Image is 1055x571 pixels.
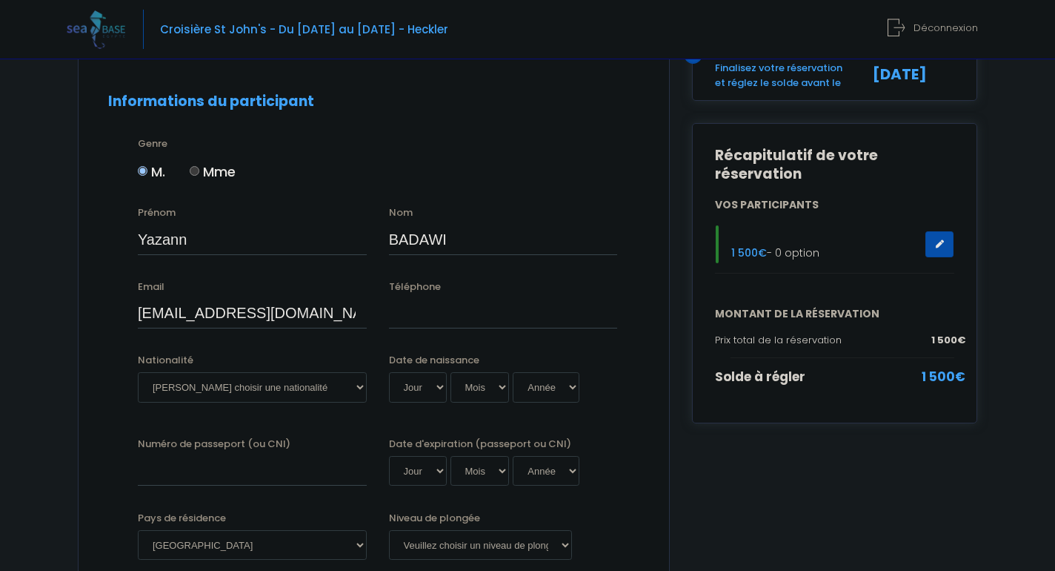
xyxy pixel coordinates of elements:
[108,93,639,110] h2: Informations du participant
[160,22,448,37] span: Croisière St John's - Du [DATE] au [DATE] - Heckler
[389,205,413,220] label: Nom
[715,368,805,386] span: Solde à régler
[138,205,176,220] label: Prénom
[138,353,193,368] label: Nationalité
[856,61,965,90] div: [DATE]
[931,333,965,348] span: 1 500€
[922,368,965,387] span: 1 500€
[913,21,978,35] span: Déconnexion
[389,437,571,452] label: Date d'expiration (passeport ou CNI)
[704,306,965,322] span: MONTANT DE LA RÉSERVATION
[190,162,236,182] label: Mme
[389,511,480,526] label: Niveau de plongée
[138,437,290,452] label: Numéro de passeport (ou CNI)
[138,511,226,526] label: Pays de résidence
[731,245,767,260] span: 1 500€
[704,225,965,263] div: - 0 option
[138,136,167,151] label: Genre
[715,333,842,347] span: Prix total de la réservation
[389,353,479,368] label: Date de naissance
[138,166,147,176] input: M.
[138,280,164,294] label: Email
[190,166,199,176] input: Mme
[389,280,441,294] label: Téléphone
[715,146,954,183] h2: Récapitulatif de votre réservation
[704,61,856,90] div: Finalisez votre réservation et réglez le solde avant le
[704,197,965,213] div: VOS PARTICIPANTS
[138,162,165,182] label: M.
